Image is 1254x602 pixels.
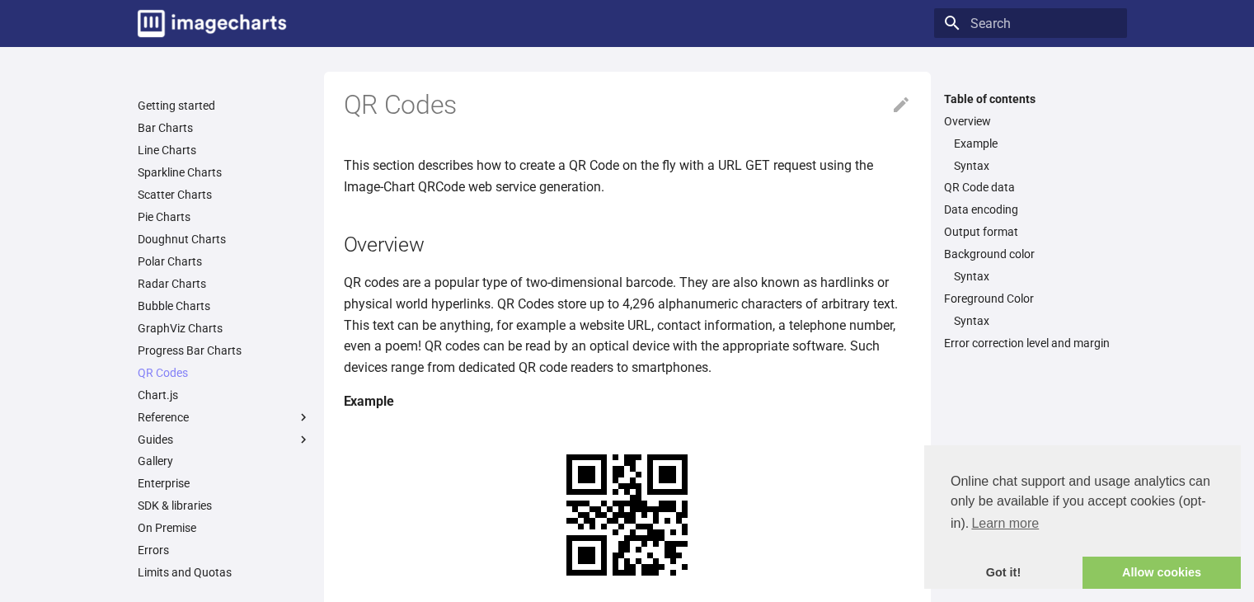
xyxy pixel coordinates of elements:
h1: QR Codes [344,88,911,123]
a: Overview [944,114,1117,129]
a: learn more about cookies [969,511,1041,536]
nav: Table of contents [934,92,1127,351]
a: Bubble Charts [138,299,311,313]
a: Radar Charts [138,276,311,291]
a: Scatter Charts [138,187,311,202]
a: Background color [944,247,1117,261]
a: Example [954,136,1117,151]
a: Enterprise [138,476,311,491]
h4: Example [344,391,911,412]
a: Doughnut Charts [138,232,311,247]
a: Image-Charts documentation [131,3,293,44]
p: This section describes how to create a QR Code on the fly with a URL GET request using the Image-... [344,155,911,197]
a: Line Charts [138,143,311,158]
a: Syntax [954,158,1117,173]
a: QR Codes [138,365,311,380]
a: Getting started [138,98,311,113]
nav: Background color [944,269,1117,284]
a: GraphViz Charts [138,321,311,336]
label: Reference [138,410,311,425]
a: dismiss cookie message [924,557,1083,590]
a: Chart.js [138,388,311,402]
a: Pie Charts [138,209,311,224]
a: SDK & libraries [138,498,311,513]
label: Guides [138,432,311,447]
nav: Foreground Color [944,313,1117,328]
img: logo [138,10,286,37]
a: Data encoding [944,202,1117,217]
a: Output format [944,224,1117,239]
p: QR codes are a popular type of two-dimensional barcode. They are also known as hardlinks or physi... [344,272,911,378]
a: Syntax [954,269,1117,284]
a: Error correction level and margin [944,336,1117,350]
a: Errors [138,543,311,557]
nav: Overview [944,136,1117,173]
a: Sparkline Charts [138,165,311,180]
a: Progress Bar Charts [138,343,311,358]
a: Syntax [954,313,1117,328]
h2: Overview [344,230,911,259]
div: cookieconsent [924,445,1241,589]
input: Search [934,8,1127,38]
a: Limits and Quotas [138,565,311,580]
a: Foreground Color [944,291,1117,306]
a: allow cookies [1083,557,1241,590]
a: Polar Charts [138,254,311,269]
a: On Premise [138,520,311,535]
a: QR Code data [944,180,1117,195]
span: Online chat support and usage analytics can only be available if you accept cookies (opt-in). [951,472,1214,536]
label: Table of contents [934,92,1127,106]
a: Bar Charts [138,120,311,135]
a: Gallery [138,454,311,468]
